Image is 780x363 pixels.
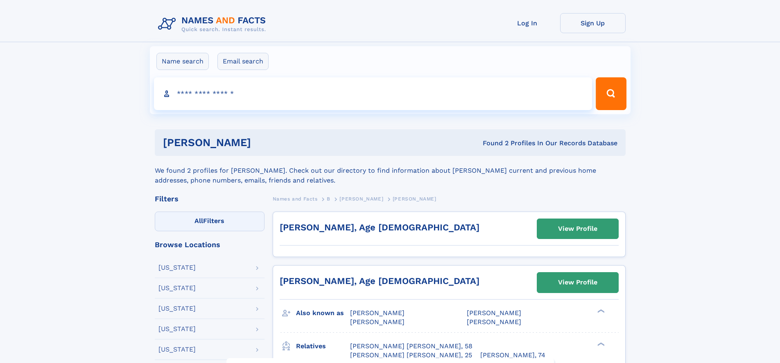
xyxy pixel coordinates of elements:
[155,13,273,35] img: Logo Names and Facts
[155,195,265,203] div: Filters
[595,341,605,347] div: ❯
[158,326,196,332] div: [US_STATE]
[155,241,265,248] div: Browse Locations
[155,156,626,185] div: We found 2 profiles for [PERSON_NAME]. Check out our directory to find information about [PERSON_...
[296,306,350,320] h3: Also known as
[158,346,196,353] div: [US_STATE]
[393,196,436,202] span: [PERSON_NAME]
[217,53,269,70] label: Email search
[558,273,597,292] div: View Profile
[495,13,560,33] a: Log In
[595,308,605,313] div: ❯
[154,77,592,110] input: search input
[339,194,383,204] a: [PERSON_NAME]
[194,217,203,225] span: All
[280,276,479,286] a: [PERSON_NAME], Age [DEMOGRAPHIC_DATA]
[558,219,597,238] div: View Profile
[467,309,521,317] span: [PERSON_NAME]
[280,222,479,232] a: [PERSON_NAME], Age [DEMOGRAPHIC_DATA]
[158,305,196,312] div: [US_STATE]
[158,285,196,291] div: [US_STATE]
[339,196,383,202] span: [PERSON_NAME]
[350,342,473,351] a: [PERSON_NAME] [PERSON_NAME], 58
[155,212,265,231] label: Filters
[467,318,521,326] span: [PERSON_NAME]
[560,13,626,33] a: Sign Up
[163,138,367,148] h1: [PERSON_NAME]
[350,318,405,326] span: [PERSON_NAME]
[537,219,618,239] a: View Profile
[480,351,545,360] a: [PERSON_NAME], 74
[327,194,330,204] a: B
[158,264,196,271] div: [US_STATE]
[273,194,318,204] a: Names and Facts
[350,351,472,360] a: [PERSON_NAME] [PERSON_NAME], 25
[296,339,350,353] h3: Relatives
[327,196,330,202] span: B
[537,273,618,292] a: View Profile
[156,53,209,70] label: Name search
[350,309,405,317] span: [PERSON_NAME]
[596,77,626,110] button: Search Button
[367,139,617,148] div: Found 2 Profiles In Our Records Database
